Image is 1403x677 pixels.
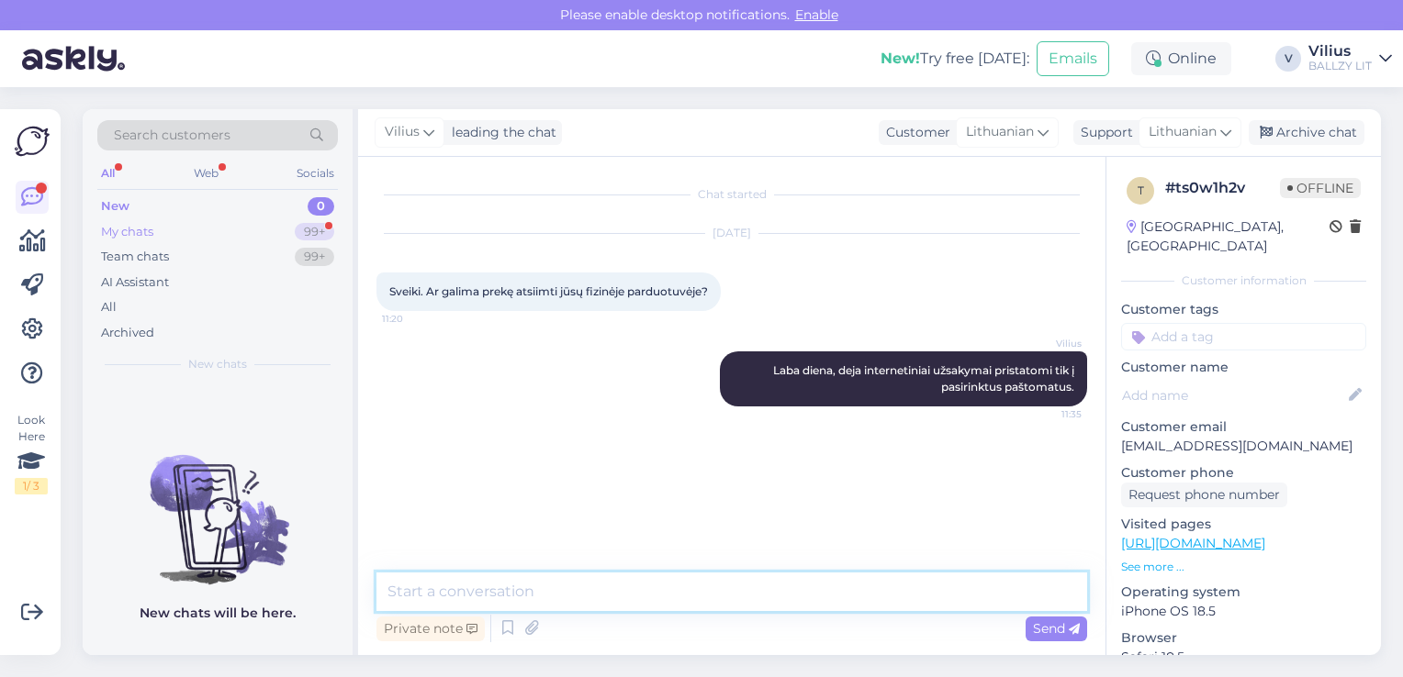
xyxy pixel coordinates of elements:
[1013,407,1082,421] span: 11:35
[881,48,1029,70] div: Try free [DATE]:
[376,186,1087,203] div: Chat started
[15,124,50,159] img: Askly Logo
[101,248,169,266] div: Team chats
[376,225,1087,241] div: [DATE]
[1308,44,1372,59] div: Vilius
[1121,272,1366,289] div: Customer information
[101,273,169,292] div: AI Assistant
[1121,483,1287,507] div: Request phone number
[879,123,950,142] div: Customer
[140,604,296,623] p: New chats will be here.
[83,422,353,587] img: No chats
[1121,358,1366,377] p: Customer name
[1121,628,1366,648] p: Browser
[1165,177,1280,199] div: # ts0w1h2v
[190,161,222,185] div: Web
[1121,583,1366,602] p: Operating system
[1013,337,1082,350] span: Vilius
[1249,120,1364,145] div: Archive chat
[188,356,247,372] span: New chats
[1127,217,1330,256] div: [GEOGRAPHIC_DATA], [GEOGRAPHIC_DATA]
[1121,515,1366,534] p: Visited pages
[97,161,118,185] div: All
[1280,178,1361,198] span: Offline
[773,363,1077,394] span: Laba diena, deja internetiniai užsakymai pristatomi tik į pasirinktus paštomatus.
[101,324,154,342] div: Archived
[1121,300,1366,319] p: Customer tags
[1121,602,1366,621] p: iPhone OS 18.5
[376,616,485,641] div: Private note
[295,223,334,241] div: 99+
[1121,417,1366,437] p: Customer email
[1308,44,1392,73] a: ViliusBALLZY LIT
[1121,559,1366,575] p: See more ...
[114,126,230,145] span: Search customers
[1121,463,1366,483] p: Customer phone
[308,197,334,216] div: 0
[1149,122,1217,142] span: Lithuanian
[15,412,48,494] div: Look Here
[1275,46,1301,72] div: V
[1308,59,1372,73] div: BALLZY LIT
[1131,42,1231,75] div: Online
[1121,323,1366,350] input: Add a tag
[15,478,48,494] div: 1 / 3
[293,161,338,185] div: Socials
[881,50,920,67] b: New!
[382,312,451,326] span: 11:20
[1033,620,1080,637] span: Send
[101,298,117,316] div: All
[385,122,420,142] span: Vilius
[966,122,1034,142] span: Lithuanian
[101,197,129,216] div: New
[1121,437,1366,456] p: [EMAIL_ADDRESS][DOMAIN_NAME]
[444,123,556,142] div: leading the chat
[101,223,153,241] div: My chats
[1037,41,1109,76] button: Emails
[1121,535,1265,551] a: [URL][DOMAIN_NAME]
[1122,385,1345,405] input: Add name
[1073,123,1133,142] div: Support
[790,6,844,23] span: Enable
[295,248,334,266] div: 99+
[1138,183,1144,197] span: t
[1121,648,1366,667] p: Safari 18.5
[389,284,708,298] span: Sveiki. Ar galima prekę atsiimti jūsų fizinėje parduotuvėje?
